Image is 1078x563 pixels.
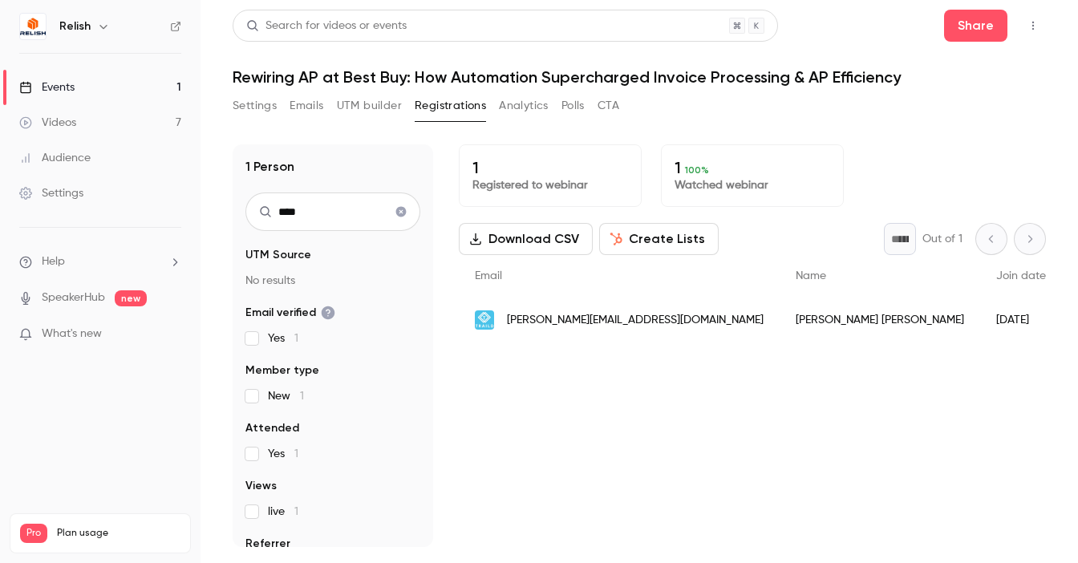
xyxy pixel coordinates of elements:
span: Yes [268,446,298,462]
div: Settings [19,185,83,201]
span: Name [796,270,826,281]
li: help-dropdown-opener [19,253,181,270]
span: Yes [268,330,298,346]
button: CTA [598,93,619,119]
span: 1 [294,333,298,344]
h1: Rewiring AP at Best Buy: How Automation Supercharged Invoice Processing & AP Efficiency [233,67,1046,87]
h1: 1 Person [245,157,294,176]
span: Email [475,270,502,281]
p: 1 [675,158,830,177]
button: Download CSV [459,223,593,255]
iframe: Noticeable Trigger [162,327,181,342]
button: Settings [233,93,277,119]
div: Events [19,79,75,95]
span: Referrer [245,536,290,552]
h6: Relish [59,18,91,34]
span: What's new [42,326,102,342]
span: Views [245,478,277,494]
p: Registered to webinar [472,177,628,193]
span: Join date [996,270,1046,281]
span: Plan usage [57,527,180,540]
button: Polls [561,93,585,119]
span: 1 [300,391,304,402]
button: Clear search [388,199,414,225]
span: Help [42,253,65,270]
button: UTM builder [337,93,402,119]
p: Watched webinar [675,177,830,193]
p: No results [245,273,420,289]
button: Create Lists [599,223,719,255]
div: Videos [19,115,76,131]
div: [DATE] [980,298,1062,342]
span: live [268,504,298,520]
button: Share [944,10,1007,42]
div: [PERSON_NAME] [PERSON_NAME] [780,298,980,342]
span: Attended [245,420,299,436]
span: Email verified [245,305,335,321]
img: traildsoftware.com [475,310,494,330]
a: SpeakerHub [42,290,105,306]
span: Member type [245,363,319,379]
span: New [268,388,304,404]
p: 1 [472,158,628,177]
span: new [115,290,147,306]
span: 1 [294,506,298,517]
button: Emails [290,93,323,119]
div: Search for videos or events [246,18,407,34]
span: UTM Source [245,247,311,263]
p: Out of 1 [922,231,962,247]
span: 100 % [685,164,709,176]
div: Audience [19,150,91,166]
span: Pro [20,524,47,543]
button: Analytics [499,93,549,119]
img: Relish [20,14,46,39]
button: Registrations [415,93,486,119]
span: 1 [294,448,298,460]
span: [PERSON_NAME][EMAIL_ADDRESS][DOMAIN_NAME] [507,312,764,329]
